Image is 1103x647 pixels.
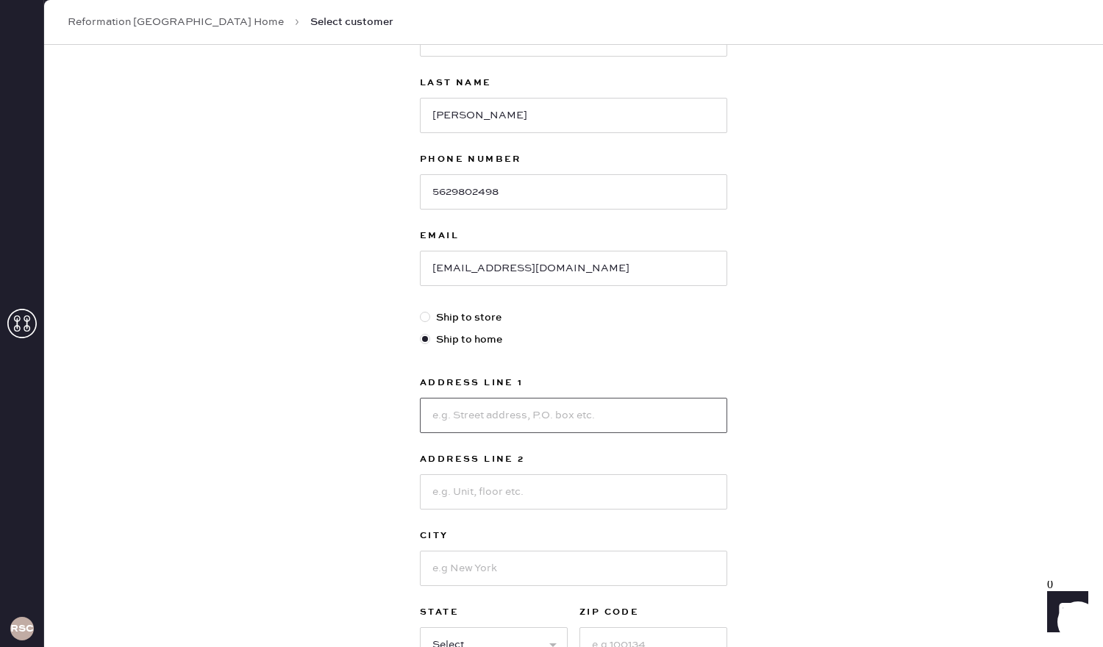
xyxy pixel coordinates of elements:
[420,604,568,621] label: State
[420,374,727,392] label: Address Line 1
[579,604,727,621] label: ZIP Code
[420,398,727,433] input: e.g. Street address, P.O. box etc.
[420,451,727,468] label: Address Line 2
[420,310,727,326] label: Ship to store
[420,74,727,92] label: Last Name
[68,15,284,29] a: Reformation [GEOGRAPHIC_DATA] Home
[420,527,727,545] label: City
[420,227,727,245] label: Email
[420,474,727,510] input: e.g. Unit, floor etc.
[420,174,727,210] input: e.g (XXX) XXXXXX
[420,151,727,168] label: Phone Number
[420,251,727,286] input: e.g. john@doe.com
[1033,581,1096,644] iframe: Front Chat
[310,15,393,29] span: Select customer
[420,332,727,348] label: Ship to home
[420,551,727,586] input: e.g New York
[420,98,727,133] input: e.g. Doe
[10,623,34,634] h3: RSCPA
